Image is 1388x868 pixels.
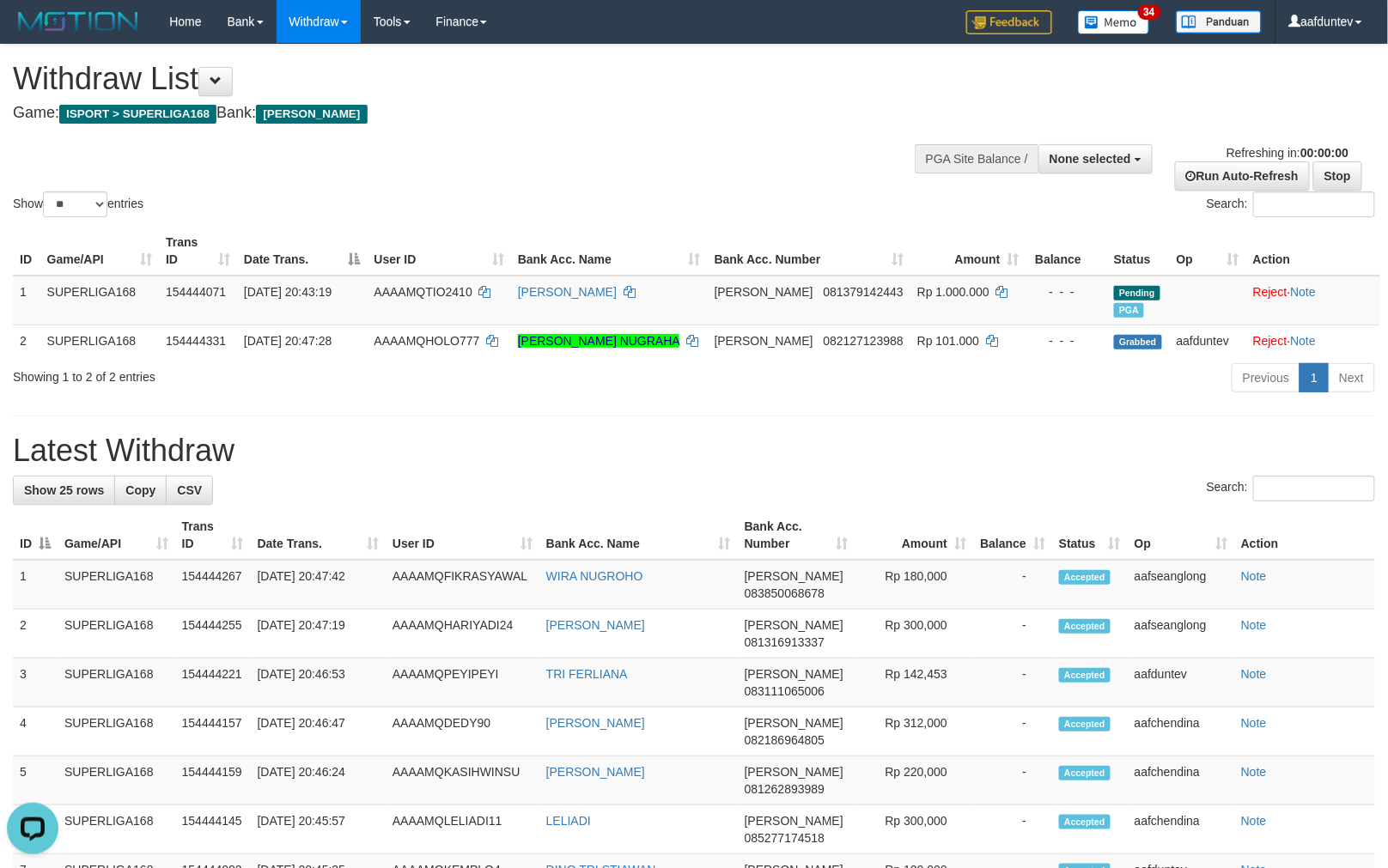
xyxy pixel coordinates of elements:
td: · [1246,325,1380,356]
a: Stop [1313,161,1362,191]
span: [PERSON_NAME] [745,716,843,730]
span: Copy [125,483,155,497]
a: Previous [1232,363,1300,392]
td: 154444159 [175,756,251,805]
span: Grabbed [1114,335,1162,349]
span: AAAAMQHOLO777 [374,334,480,348]
td: Rp 220,000 [855,756,973,805]
span: AAAAMQTIO2410 [374,285,472,299]
th: Trans ID: activate to sort column ascending [175,511,251,560]
span: Refreshing in: [1227,146,1348,160]
td: aafchendina [1128,756,1234,805]
th: Date Trans.: activate to sort column ascending [251,511,386,560]
span: Copy 083850068678 to clipboard [745,586,825,600]
div: - - - [1033,332,1100,349]
td: [DATE] 20:46:47 [251,707,386,756]
span: [PERSON_NAME] [745,667,843,681]
td: aafduntev [1128,659,1234,707]
a: Note [1241,569,1267,583]
span: Accepted [1059,766,1111,780]
td: aafchendina [1128,805,1234,854]
td: 2 [13,325,40,356]
a: [PERSON_NAME] [546,716,645,730]
td: 1 [13,560,58,610]
span: 154444331 [166,334,226,348]
td: - [973,707,1052,756]
td: AAAAMQPEYIPEYI [386,659,539,707]
td: SUPERLIGA168 [58,560,175,610]
span: Accepted [1059,570,1111,585]
th: Balance [1026,227,1107,276]
td: Rp 180,000 [855,560,973,610]
td: AAAAMQHARIYADI24 [386,610,539,659]
td: AAAAMQLELIADI11 [386,805,539,854]
td: Rp 312,000 [855,707,973,756]
span: Accepted [1059,717,1111,731]
span: Copy 085277174518 to clipboard [745,831,825,845]
span: Accepted [1059,668,1111,683]
td: [DATE] 20:47:19 [251,610,386,659]
h1: Withdraw List [13,62,908,96]
td: Rp 300,000 [855,610,973,659]
td: - [973,805,1052,854]
span: [PERSON_NAME] [745,814,843,828]
a: Reject [1253,285,1288,299]
th: Trans ID: activate to sort column ascending [159,227,237,276]
td: aafchendina [1128,707,1234,756]
span: [PERSON_NAME] [745,765,843,779]
th: Status [1107,227,1170,276]
strong: 00:00:00 [1300,146,1348,160]
span: [DATE] 20:43:19 [244,285,332,299]
h1: Latest Withdraw [13,434,1375,468]
span: Copy 082186964805 to clipboard [745,733,825,747]
span: ISPORT > SUPERLIGA168 [59,105,216,124]
span: Show 25 rows [24,483,104,497]
img: Button%20Memo.svg [1078,10,1150,34]
td: AAAAMQFIKRASYAWAL [386,560,539,610]
td: 154444267 [175,560,251,610]
button: None selected [1038,144,1153,173]
td: SUPERLIGA168 [40,276,159,325]
span: [PERSON_NAME] [715,285,813,299]
th: User ID: activate to sort column ascending [386,511,539,560]
td: - [973,756,1052,805]
input: Search: [1253,191,1375,217]
div: - - - [1033,283,1100,300]
th: ID: activate to sort column descending [13,511,58,560]
span: Copy 081316913337 to clipboard [745,635,825,649]
span: [DATE] 20:47:28 [244,334,332,348]
span: 34 [1138,4,1161,20]
a: Copy [114,476,167,505]
td: SUPERLIGA168 [58,659,175,707]
th: Op: activate to sort column ascending [1128,511,1234,560]
a: Note [1241,667,1267,681]
a: Note [1241,765,1267,779]
label: Search: [1207,476,1375,501]
td: [DATE] 20:45:57 [251,805,386,854]
span: Rp 101.000 [917,334,979,348]
td: - [973,610,1052,659]
th: ID [13,227,40,276]
span: 154444071 [166,285,226,299]
td: 3 [13,659,58,707]
td: 154444221 [175,659,251,707]
td: 5 [13,756,58,805]
input: Search: [1253,476,1375,501]
a: [PERSON_NAME] [546,618,645,632]
th: Bank Acc. Name: activate to sort column ascending [539,511,738,560]
span: Copy 082127123988 to clipboard [824,334,904,348]
td: · [1246,276,1380,325]
span: Marked by aafounsreynich [1114,303,1144,318]
td: aafseanglong [1128,560,1234,610]
td: Rp 142,453 [855,659,973,707]
a: LELIADI [546,814,591,828]
a: 1 [1300,363,1329,392]
a: [PERSON_NAME] [546,765,645,779]
th: Bank Acc. Name: activate to sort column ascending [511,227,708,276]
span: [PERSON_NAME] [745,618,843,632]
td: SUPERLIGA168 [40,325,159,356]
span: [PERSON_NAME] [715,334,813,348]
a: Note [1291,285,1317,299]
label: Search: [1207,191,1375,217]
a: Note [1241,618,1267,632]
